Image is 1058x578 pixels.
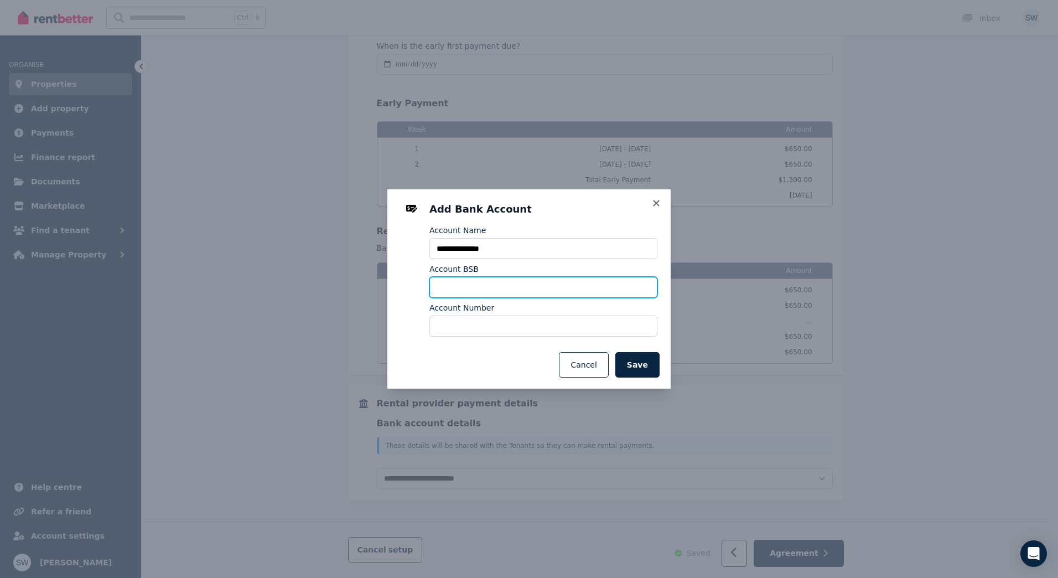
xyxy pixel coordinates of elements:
[429,203,657,216] h3: Add Bank Account
[559,352,608,378] button: Cancel
[429,302,494,313] label: Account Number
[429,225,486,236] label: Account Name
[1020,540,1047,567] div: Open Intercom Messenger
[615,352,660,378] button: Save
[429,264,479,275] label: Account BSB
